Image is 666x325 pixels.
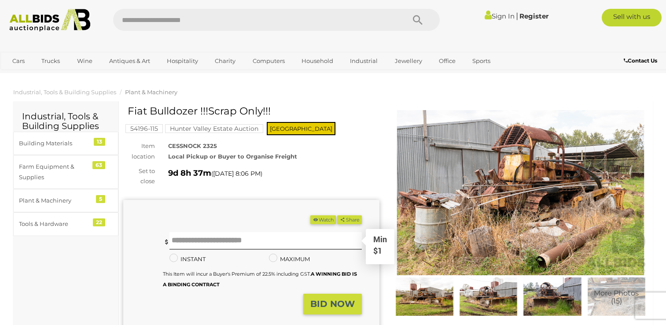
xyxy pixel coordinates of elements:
[310,299,355,309] strong: BID NOW
[337,215,361,225] button: Share
[433,54,461,68] a: Office
[71,54,98,68] a: Wine
[92,161,105,169] div: 63
[344,54,383,68] a: Industrial
[168,168,211,178] strong: 9d 8h 37m
[310,215,336,225] button: Watch
[161,54,204,68] a: Hospitality
[269,254,310,264] label: MAXIMUM
[519,12,548,20] a: Register
[395,277,454,316] img: Fiat Bulldozer !!!Scrap Only!!!
[594,290,639,305] span: More Photos (15)
[396,9,440,31] button: Search
[624,56,659,66] a: Contact Us
[7,54,30,68] a: Cars
[36,54,66,68] a: Trucks
[624,57,657,64] b: Contact Us
[389,54,428,68] a: Jewellery
[22,111,110,131] h2: Industrial, Tools & Building Supplies
[125,89,177,96] a: Plant & Machinery
[117,166,162,187] div: Set to close
[128,106,377,117] h1: Fiat Bulldozer !!!Scrap Only!!!
[516,11,518,21] span: |
[94,138,105,146] div: 13
[467,54,496,68] a: Sports
[310,215,336,225] li: Watch this item
[587,277,646,316] img: Fiat Bulldozer !!!Scrap Only!!!
[117,141,162,162] div: Item location
[209,54,241,68] a: Charity
[211,170,262,177] span: ( )
[13,132,118,155] a: Building Materials 13
[103,54,156,68] a: Antiques & Art
[485,12,515,20] a: Sign In
[602,9,662,26] a: Sell with us
[163,271,357,287] small: This Item will incur a Buyer's Premium of 22.5% including GST.
[393,110,649,275] img: Fiat Bulldozer !!!Scrap Only!!!
[7,68,81,83] a: [GEOGRAPHIC_DATA]
[587,277,646,316] a: More Photos(15)
[165,125,263,132] a: Hunter Valley Estate Auction
[296,54,339,68] a: Household
[19,219,92,229] div: Tools & Hardware
[267,122,335,135] span: [GEOGRAPHIC_DATA]
[125,125,163,132] a: 54196-115
[93,218,105,226] div: 22
[459,277,518,316] img: Fiat Bulldozer !!!Scrap Only!!!
[169,254,206,264] label: INSTANT
[367,234,394,263] div: Min $1
[13,212,118,236] a: Tools & Hardware 22
[522,277,582,316] img: Fiat Bulldozer !!!Scrap Only!!!
[19,196,92,206] div: Plant & Machinery
[13,155,118,189] a: Farm Equipment & Supplies 63
[19,162,92,182] div: Farm Equipment & Supplies
[168,142,217,149] strong: CESSNOCK 2325
[163,271,357,287] b: A WINNING BID IS A BINDING CONTRACT
[168,153,297,160] strong: Local Pickup or Buyer to Organise Freight
[165,124,263,133] mark: Hunter Valley Estate Auction
[125,124,163,133] mark: 54196-115
[247,54,291,68] a: Computers
[13,189,118,212] a: Plant & Machinery 5
[5,9,95,32] img: Allbids.com.au
[96,195,105,203] div: 5
[213,170,261,177] span: [DATE] 8:06 PM
[19,138,92,148] div: Building Materials
[13,89,116,96] a: Industrial, Tools & Building Supplies
[303,294,362,314] button: BID NOW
